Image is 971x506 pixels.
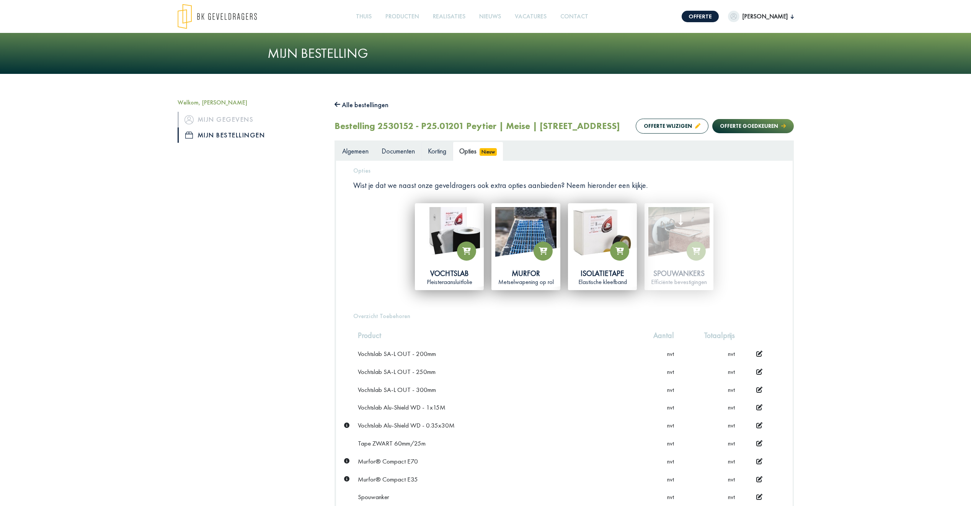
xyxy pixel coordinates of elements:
[495,207,556,268] img: murfor.jpg
[720,122,778,129] font: Offerte goedkeuren
[335,121,620,132] h2: Bestelling 2530152 - P25.01201 Peytier | Meise | [STREET_ADDRESS]
[385,12,419,20] font: Producten
[679,452,739,470] td: nvt
[197,113,254,126] font: Mijn gegevens
[728,11,739,22] img: dummypic.png
[419,278,480,286] div: Pleisteraansluitfolie
[557,8,591,25] a: Contact
[679,416,739,434] td: nvt
[667,475,674,483] span: nvt
[353,8,375,25] a: Thuis
[679,363,739,381] td: nvt
[342,100,388,109] font: Alle bestellingen
[358,439,426,447] font: Tape ZWART 60mm/25m
[178,127,323,143] a: iconMijn bestellingen
[184,115,194,124] img: icon
[679,326,739,345] th: Totaalprijs
[667,349,674,358] span: nvt
[336,142,793,160] ul: Tabs
[667,403,674,411] span: nvt
[667,421,674,429] span: nvt
[419,268,480,278] div: Vochtslab
[353,180,775,190] p: Wist je dat we naast onze geveldragers ook extra opties aanbieden? Neem hieronder een kijkje.
[382,147,415,155] span: Documenten
[358,367,436,376] font: Vochtslab SA-L OUT - 250mm
[459,147,477,155] span: Opties
[667,457,674,465] span: nvt
[667,367,674,376] span: nvt
[476,8,504,25] a: Nieuws
[268,45,704,62] h1: Mijn bestelling
[430,8,468,25] a: Realisaties
[419,207,480,268] img: vochtslab.jpg
[178,99,323,106] h5: Welkom, [PERSON_NAME]
[644,122,692,129] font: Offerte wijzigen
[358,385,436,394] font: Vochtslab SA-L OUT - 300mm
[353,312,775,320] h5: Overzicht Toebehoren
[712,119,793,133] button: Offerte goedkeuren
[667,385,674,394] span: nvt
[358,475,418,483] font: Murfor® Compact E35
[353,326,633,345] th: Product
[353,167,775,174] h5: Opties
[679,398,739,416] td: nvt
[679,434,739,452] td: nvt
[633,326,679,345] th: Aantal
[682,11,719,22] a: Offerte
[358,493,389,501] font: Spouwanker
[679,488,739,506] td: nvt
[495,268,556,278] div: Murfor
[572,268,633,278] div: Isolatietape
[572,207,633,268] img: isolatietape.jpg
[667,493,674,501] span: nvt
[358,457,418,465] font: Murfor® Compact E70
[358,403,446,411] font: Vochtslab Alu-Shield WD - 1x15M
[480,148,497,156] span: Nieuw
[197,129,265,141] font: Mijn bestellingen
[636,119,708,134] button: Offerte wijzigen
[679,470,739,488] td: nvt
[178,4,257,29] img: logo
[679,381,739,399] td: nvt
[185,132,193,139] img: icon
[178,112,323,127] a: iconMijn gegevens
[728,11,794,22] button: [PERSON_NAME]
[358,421,455,429] font: Vochtslab Alu-Shield WD - 0.35x30M
[428,147,446,155] span: Korting
[342,147,369,155] span: Algemeen
[335,99,389,111] button: Alle bestellingen
[572,278,633,286] div: Elastische kleefband
[679,345,739,363] td: nvt
[739,12,791,21] span: [PERSON_NAME]
[512,8,550,25] a: Vacatures
[667,439,674,447] span: nvt
[358,349,436,358] font: Vochtslab SA-L OUT - 200mm
[495,278,556,286] div: Metselwapening op rol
